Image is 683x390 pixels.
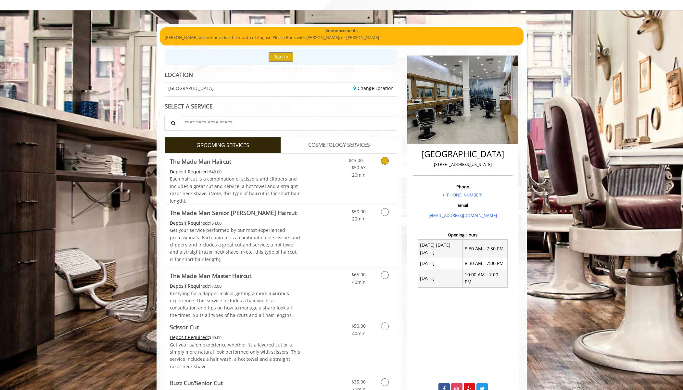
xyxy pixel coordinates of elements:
[170,283,300,290] div: $70.00
[418,258,463,269] td: [DATE]
[413,233,512,237] h3: Opening Hours
[170,322,199,332] b: Scissor Cut
[170,290,293,318] span: Restyling for a dapper look or getting a more luxurious experience. This service includes a hair ...
[269,52,293,62] button: Sign In
[170,378,223,387] b: Buzz Cut/Senior Cut
[170,271,251,280] b: The Made Man Master Haircut
[414,184,511,189] h3: Phone
[164,116,181,131] button: Service Search
[352,172,366,178] span: 20min
[170,283,209,289] span: This service needs some Advance to be paid before we block your appointment
[428,212,497,218] a: [EMAIL_ADDRESS][DOMAIN_NAME]
[165,34,519,41] p: [PERSON_NAME] will not be in for the month of August. Please Book with [PERSON_NAME], or [PERSON_...
[463,269,508,288] td: 10:00 AM - 7:00 PM
[170,157,231,166] b: The Made Man Haircut
[418,240,463,258] td: [DATE] [DATE] [DATE]
[325,27,358,34] b: Announcements
[165,103,398,109] div: SELECT A SERVICE
[170,334,300,341] div: $55.00
[414,149,511,159] h2: [GEOGRAPHIC_DATA]
[351,323,366,329] span: $50.00
[418,269,463,288] td: [DATE]
[170,208,297,217] b: The Made Man Senior [PERSON_NAME] Haircut
[170,220,209,226] span: This service needs some Advance to be paid before we block your appointment
[414,161,511,168] p: [STREET_ADDRESS][US_STATE]
[463,258,508,269] td: 8:30 AM - 7:00 PM
[414,203,511,208] h3: Email
[170,334,209,340] span: This service needs some Advance to be paid before we block your appointment
[352,279,366,285] span: 40min
[348,157,366,170] span: $45.00 - $50.63
[352,330,366,336] span: 40min
[351,271,366,278] span: $65.00
[442,192,483,198] a: + [PHONE_NUMBER].
[170,227,300,263] p: Get your service performed by our most experienced professionals. Each haircut is a combination o...
[170,176,300,204] span: Each haircut is a combination of scissors and clippers and includes a great cut and service, a ho...
[352,216,366,222] span: 20min
[196,141,249,150] span: GROOMING SERVICES
[353,85,394,91] a: Change Location
[168,86,214,91] span: [GEOGRAPHIC_DATA]
[170,169,209,175] span: This service needs some Advance to be paid before we block your appointment
[170,341,300,371] p: Get your salon experience whether its a layered cut or a simply more natural look performed only ...
[165,71,193,79] b: LOCATION
[351,379,366,385] span: $35.00
[170,168,300,175] div: $48.00
[463,240,508,258] td: 8:30 AM - 7:30 PM
[170,220,300,227] div: $54.00
[308,141,370,149] span: COSMETOLOGY SERVICES
[351,208,366,215] span: $50.00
